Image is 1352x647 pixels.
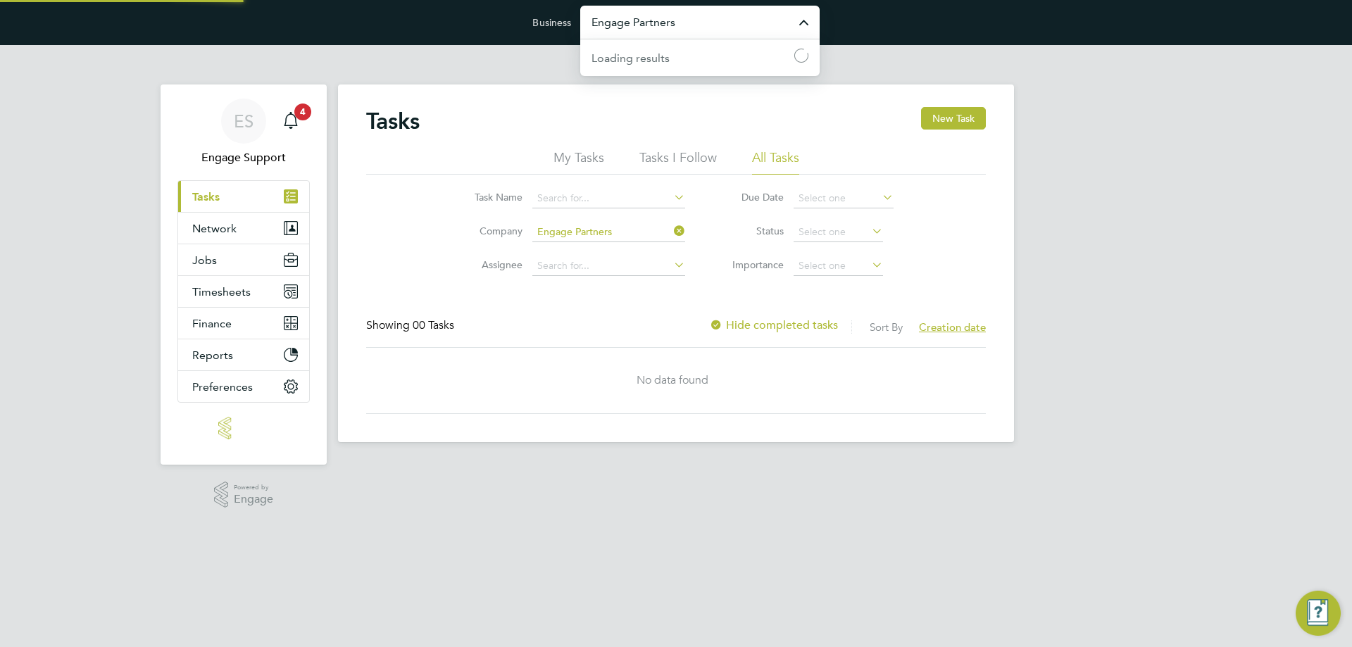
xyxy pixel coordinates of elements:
[192,317,232,330] span: Finance
[177,417,310,439] a: Go to home page
[178,339,309,370] button: Reports
[192,222,237,235] span: Network
[277,99,305,144] a: 4
[234,482,273,494] span: Powered by
[161,84,327,465] nav: Main navigation
[459,191,522,203] label: Task Name
[720,191,784,203] label: Due Date
[366,318,457,333] div: Showing
[178,244,309,275] button: Jobs
[177,99,310,166] a: ESEngage Support
[709,318,838,332] label: Hide completed tasks
[794,222,883,242] input: Select one
[192,190,220,203] span: Tasks
[178,181,309,212] a: Tasks
[366,107,420,135] h2: Tasks
[720,258,784,271] label: Importance
[532,189,685,208] input: Search for...
[1296,591,1341,636] button: Engage Resource Center
[459,225,522,237] label: Company
[752,149,799,175] li: All Tasks
[192,253,217,267] span: Jobs
[870,320,903,334] label: Sort By
[192,348,233,362] span: Reports
[214,482,274,508] a: Powered byEngage
[218,417,269,439] img: engage-logo-retina.png
[459,258,522,271] label: Assignee
[921,107,986,130] button: New Task
[366,373,979,388] div: No data found
[532,16,571,29] label: Business
[591,50,670,67] div: Loading results
[413,318,454,332] span: 00 Tasks
[192,285,251,299] span: Timesheets
[178,276,309,307] button: Timesheets
[192,380,253,394] span: Preferences
[178,213,309,244] button: Network
[794,189,894,208] input: Select one
[639,149,717,175] li: Tasks I Follow
[178,371,309,402] button: Preferences
[178,308,309,339] button: Finance
[177,149,310,166] span: Engage Support
[553,149,604,175] li: My Tasks
[532,222,685,242] input: Search for...
[794,256,883,276] input: Select one
[234,112,254,130] span: ES
[294,103,311,120] span: 4
[532,256,685,276] input: Search for...
[234,494,273,505] span: Engage
[919,320,986,334] span: Creation date
[720,225,784,237] label: Status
